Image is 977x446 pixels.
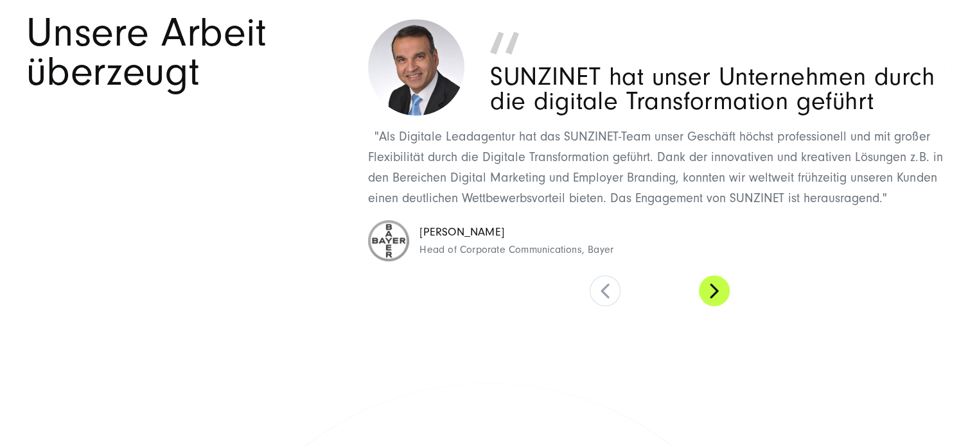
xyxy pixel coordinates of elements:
img: Dr.Arnold Rajathurai - Bayer - Head of Corporate Communications - Zitat für Digitalagentur SUNZINET [368,19,464,116]
p: SUNZINET hat unser Unternehmen durch die digitale Transformation geführt [490,65,951,114]
img: csm_sunzinet_logo_bayer_eb4d4698e2 [368,220,409,261]
span: [PERSON_NAME] [419,223,613,242]
span: Head of Corporate Communications, Bayer [419,242,613,259]
p: "Als Digitale Leadagentur hat das SUNZINET-Team unser Geschäft höchst professionell und mit große... [368,126,951,209]
h2: Unsere Arbeit überzeugt [26,13,350,92]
